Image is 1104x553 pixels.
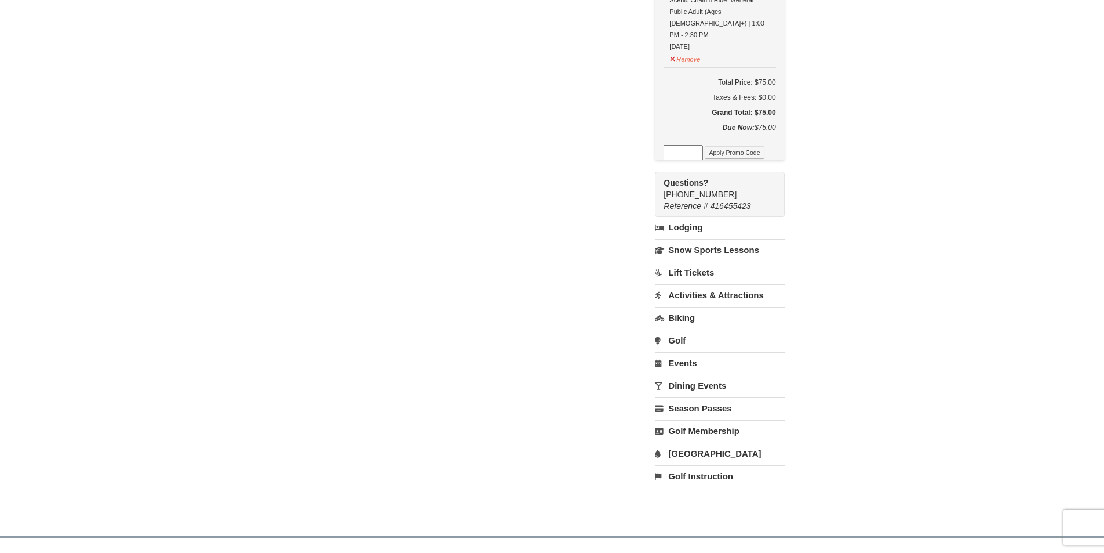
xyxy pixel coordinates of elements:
a: Lodging [655,217,784,238]
a: Season Passes [655,397,784,419]
a: Lift Tickets [655,262,784,283]
a: Golf Membership [655,420,784,442]
span: Reference # [664,201,708,211]
a: Dining Events [655,375,784,396]
a: Events [655,352,784,374]
span: 416455423 [711,201,751,211]
a: Golf Instruction [655,465,784,487]
button: Remove [669,50,701,65]
div: Taxes & Fees: $0.00 [664,92,775,103]
a: Snow Sports Lessons [655,239,784,261]
h5: Grand Total: $75.00 [664,107,775,118]
a: Activities & Attractions [655,284,784,306]
a: Golf [655,330,784,351]
a: Biking [655,307,784,328]
h6: Total Price: $75.00 [664,77,775,88]
button: Apply Promo Code [705,146,764,159]
div: $75.00 [664,122,775,145]
strong: Questions? [664,178,708,187]
span: [PHONE_NUMBER] [664,177,763,199]
strong: Due Now: [723,124,755,132]
a: [GEOGRAPHIC_DATA] [655,443,784,464]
